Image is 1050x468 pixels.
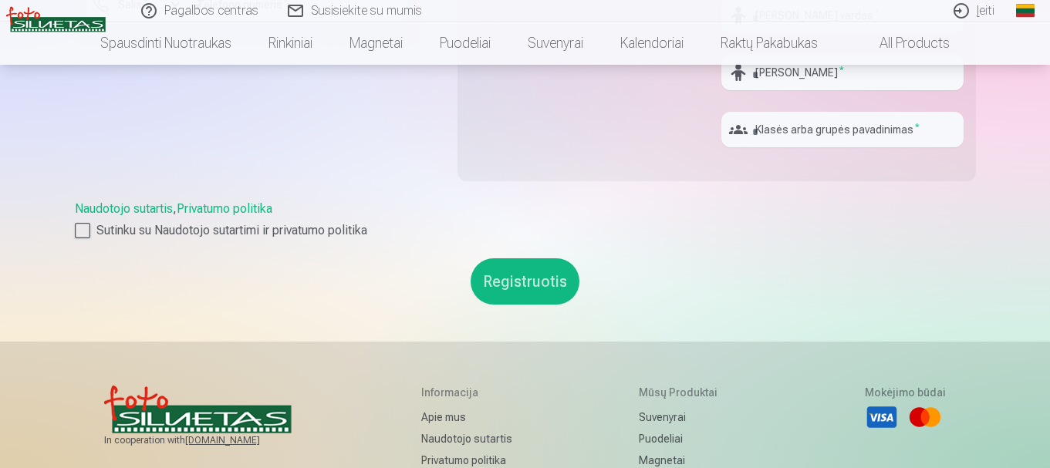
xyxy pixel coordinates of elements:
[908,400,942,434] li: Mastercard
[602,22,702,65] a: Kalendoriai
[82,22,250,65] a: Spausdinti nuotraukas
[471,258,579,305] button: Registruotis
[177,201,272,216] a: Privatumo politika
[331,22,421,65] a: Magnetai
[639,406,751,428] a: Suvenyrai
[639,385,751,400] h5: Mūsų produktai
[75,201,173,216] a: Naudotojo sutartis
[702,22,836,65] a: Raktų pakabukas
[421,406,524,428] a: Apie mus
[836,22,968,65] a: All products
[865,400,899,434] li: Visa
[75,200,976,240] div: ,
[250,22,331,65] a: Rinkiniai
[421,385,524,400] h5: Informacija
[6,6,106,32] img: /v3
[75,221,976,240] label: Sutinku su Naudotojo sutartimi ir privatumo politika
[509,22,602,65] a: Suvenyrai
[421,428,524,449] a: Naudotojo sutartis
[639,428,751,449] a: Puodeliai
[421,22,509,65] a: Puodeliai
[104,434,307,446] span: In cooperation with
[185,434,297,446] a: [DOMAIN_NAME]
[865,385,946,400] h5: Mokėjimo būdai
